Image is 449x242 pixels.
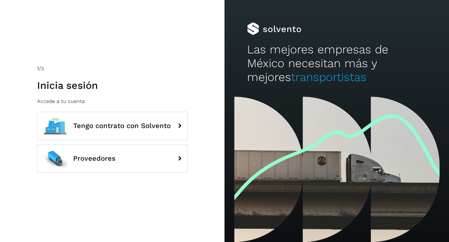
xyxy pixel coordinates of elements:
[37,65,188,73] div: /2
[73,122,171,130] span: Tengo contrato con Solvento
[37,112,188,140] button: Tengo contrato con Solvento
[37,98,188,104] p: Accede a tu cuenta
[37,144,188,173] button: Proveedores
[247,43,427,84] h2: Las mejores empresas de México necesitan más y mejores
[291,70,366,84] span: transportistas
[73,155,116,162] span: Proveedores
[37,66,39,72] span: 1
[37,79,188,91] h1: Inicia sesión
